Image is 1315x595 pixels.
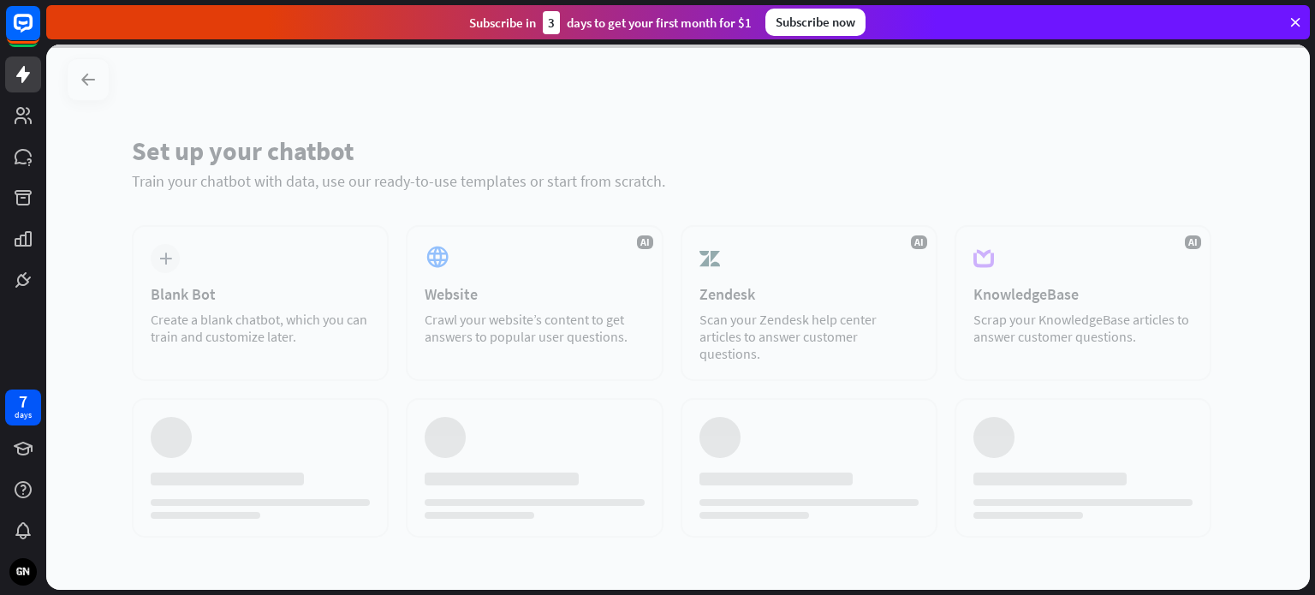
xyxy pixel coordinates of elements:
[765,9,866,36] div: Subscribe now
[5,390,41,425] a: 7 days
[15,409,32,421] div: days
[543,11,560,34] div: 3
[469,11,752,34] div: Subscribe in days to get your first month for $1
[19,394,27,409] div: 7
